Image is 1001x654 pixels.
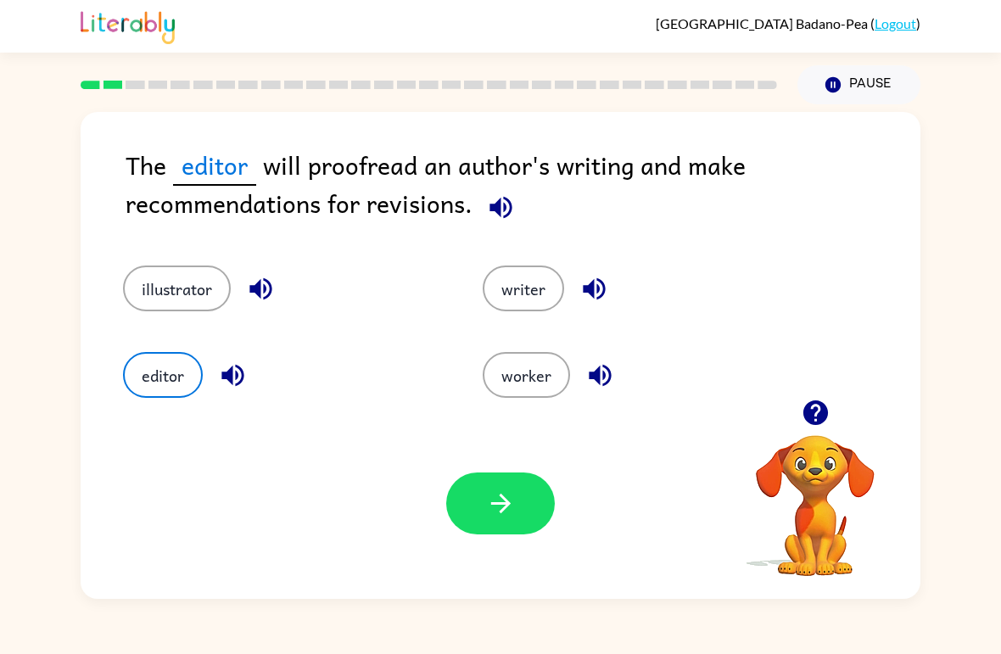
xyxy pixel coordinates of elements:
[173,146,256,186] span: editor
[123,352,203,398] button: editor
[81,7,175,44] img: Literably
[656,15,920,31] div: ( )
[483,266,564,311] button: writer
[875,15,916,31] a: Logout
[730,409,900,579] video: Your browser must support playing .mp4 files to use Literably. Please try using another browser.
[656,15,870,31] span: [GEOGRAPHIC_DATA] Badano-Pea
[797,65,920,104] button: Pause
[126,146,920,232] div: The will proofread an author's writing and make recommendations for revisions.
[483,352,570,398] button: worker
[123,266,231,311] button: illustrator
